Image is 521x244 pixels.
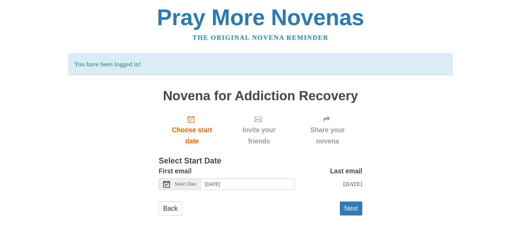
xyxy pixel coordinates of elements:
[225,110,293,150] div: Click "Next" to confirm your start date first.
[69,53,452,75] p: You have been logged in!
[159,202,182,215] a: Back
[293,110,362,150] div: Click "Next" to confirm your start date first.
[159,110,225,150] a: Choose start date
[193,34,329,41] a: The original novena reminder
[330,165,362,177] label: Last email
[175,182,196,187] span: Select Date
[340,202,362,215] button: Next
[343,180,362,187] span: [DATE]
[232,124,286,147] span: Invite your friends
[159,165,192,177] label: First email
[300,124,355,147] span: Share your novena
[159,89,362,103] h1: Novena for Addiction Recovery
[159,157,362,165] h3: Select Start Date
[166,124,218,147] span: Choose start date
[157,5,364,30] a: Pray More Novenas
